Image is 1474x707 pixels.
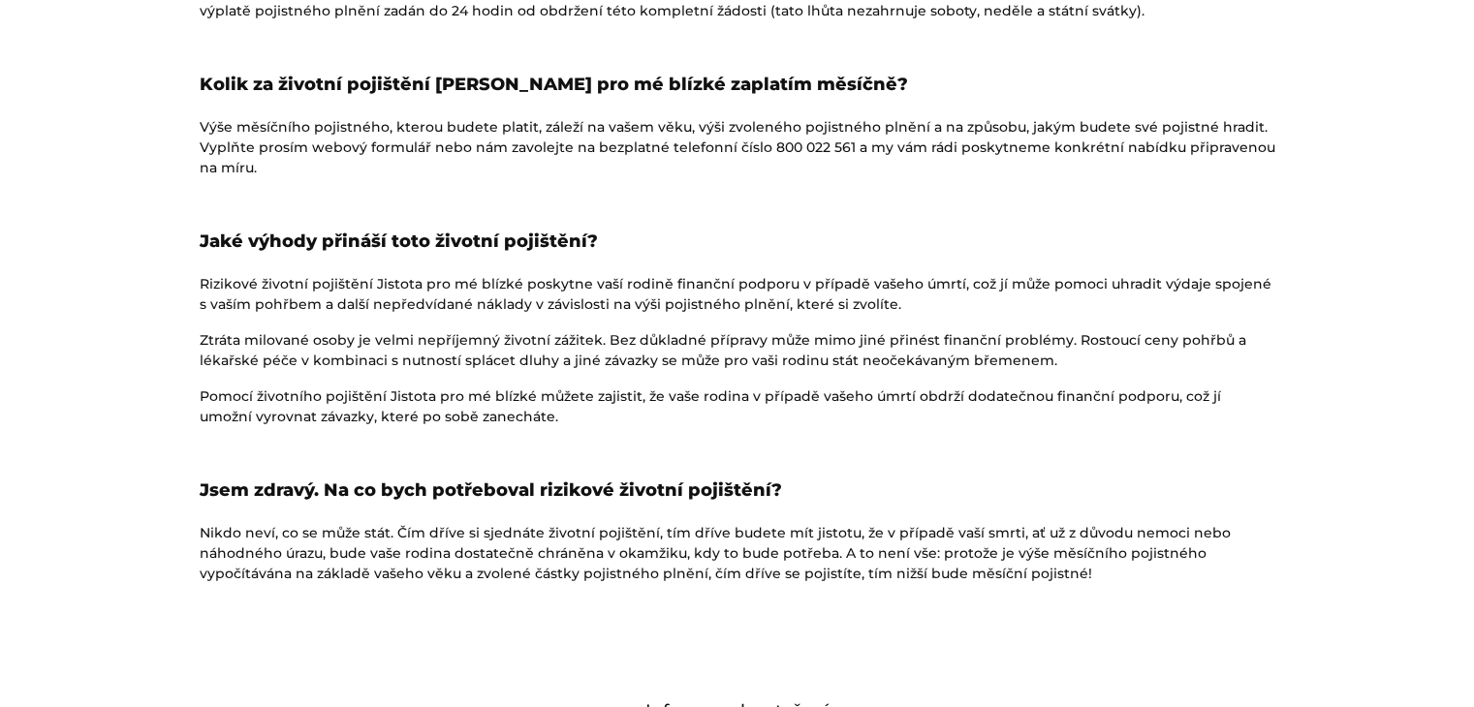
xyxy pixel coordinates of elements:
p: Ztráta milované osoby je velmi nepříjemný životní zážitek. Bez důkladné přípravy může mimo jiné p... [200,330,1275,371]
p: Výše měsíčního pojistného, kterou budete platit, záleží na vašem věku, výši zvoleného pojistného ... [200,117,1275,178]
strong: Kolik za životní pojištění [PERSON_NAME] pro mé blízké zaplatím měsíčně? [200,74,908,95]
p: Pomocí životního pojištění Jistota pro mé blízké můžete zajistit, že vaše rodina v případě vašeho... [200,386,1275,427]
strong: Jsem zdravý. Na co bych potřeboval rizikové životní pojištění? [200,479,782,501]
p: Nikdo neví, co se může stát. Čím dříve si sjednáte životní pojištění, tím dříve budete mít jistot... [200,523,1275,584]
p: Rizikové životní pojištění Jistota pro mé blízké poskytne vaší rodině finanční podporu v případě ... [200,274,1275,315]
strong: Jaké výhody přináší toto životní pojištění? [200,231,598,252]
